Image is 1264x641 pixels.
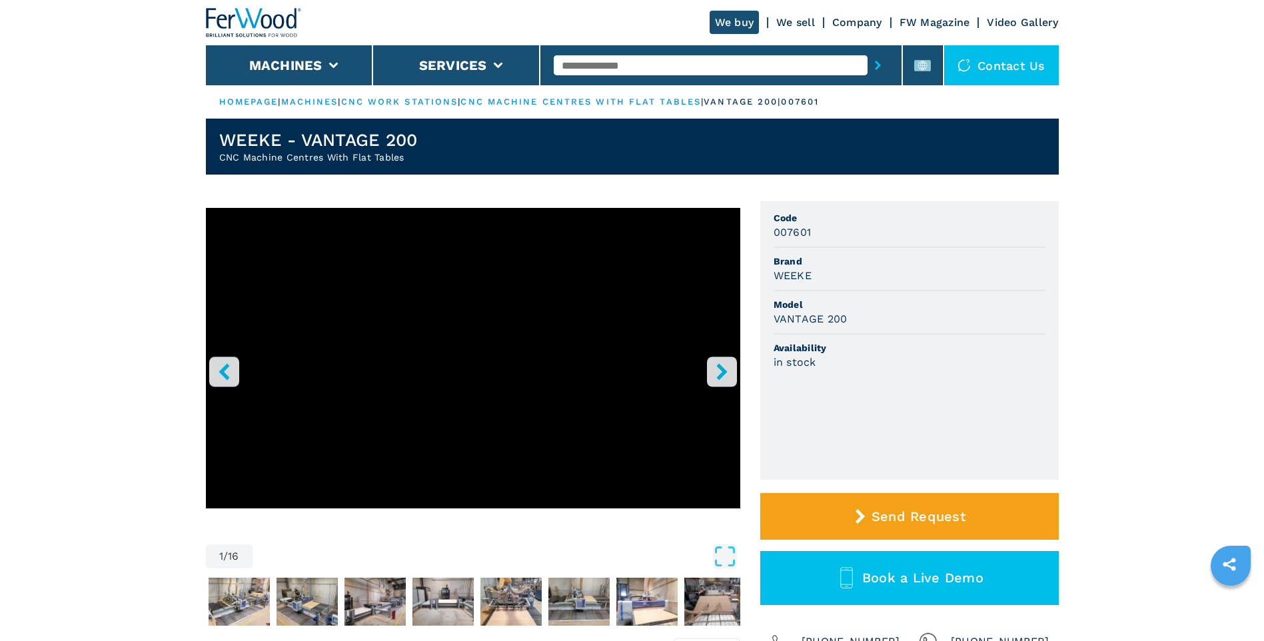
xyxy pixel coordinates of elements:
[480,578,542,626] img: 41ea2084865f4396e327c50cc4e4a14a
[987,16,1058,29] a: Video Gallery
[209,356,239,386] button: left-button
[710,11,760,34] a: We buy
[781,96,819,108] p: 007601
[546,575,612,628] button: Go to Slide 7
[1213,548,1246,581] a: sharethis
[412,578,474,626] img: bfdd29c71d488a3cd70968de401b1b9c
[344,578,406,626] img: 1d8eec7e328906ff2f26d90f4ad7c9d6
[206,208,740,531] div: Go to Slide 1
[682,575,748,628] button: Go to Slide 9
[944,45,1059,85] div: Contact us
[206,575,740,628] nav: Thumbnail Navigation
[209,578,270,626] img: ef897318332e5973fbe254acc2f9aec2
[219,551,223,562] span: 1
[776,16,815,29] a: We sell
[868,50,888,81] button: submit-button
[249,57,322,73] button: Machines
[228,551,239,562] span: 16
[341,97,458,107] a: cnc work stations
[338,97,340,107] span: |
[684,578,746,626] img: 51ad358da20be34c4f2997105283d654
[774,225,812,240] h3: 007601
[460,97,701,107] a: cnc machine centres with flat tables
[862,570,983,586] span: Book a Live Demo
[957,59,971,72] img: Contact us
[760,551,1059,605] button: Book a Live Demo
[872,508,965,524] span: Send Request
[219,151,418,164] h2: CNC Machine Centres With Flat Tables
[419,57,487,73] button: Services
[774,341,1045,354] span: Availability
[774,268,812,283] h3: WEEKE
[278,97,281,107] span: |
[478,575,544,628] button: Go to Slide 6
[774,311,848,326] h3: VANTAGE 200
[223,551,228,562] span: /
[701,97,704,107] span: |
[256,544,737,568] button: Open Fullscreen
[774,354,816,370] h3: in stock
[707,356,737,386] button: right-button
[900,16,970,29] a: FW Magazine
[774,298,1045,311] span: Model
[760,493,1059,540] button: Send Request
[206,575,273,628] button: Go to Slide 2
[774,211,1045,225] span: Code
[342,575,408,628] button: Go to Slide 4
[219,97,279,107] a: HOMEPAGE
[219,129,418,151] h1: WEEKE - VANTAGE 200
[277,578,338,626] img: 65e50f337808c920e8c41ea8914c00fa
[410,575,476,628] button: Go to Slide 5
[616,578,678,626] img: c29f19b403495ec4b54e4226c027b2c5
[614,575,680,628] button: Go to Slide 8
[774,255,1045,268] span: Brand
[274,575,340,628] button: Go to Slide 3
[704,96,781,108] p: vantage 200 |
[206,8,302,37] img: Ferwood
[1207,581,1254,631] iframe: Chat
[458,97,460,107] span: |
[281,97,338,107] a: machines
[548,578,610,626] img: c3374e042bd81f9bfeb9b7c00e1f0f25
[832,16,882,29] a: Company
